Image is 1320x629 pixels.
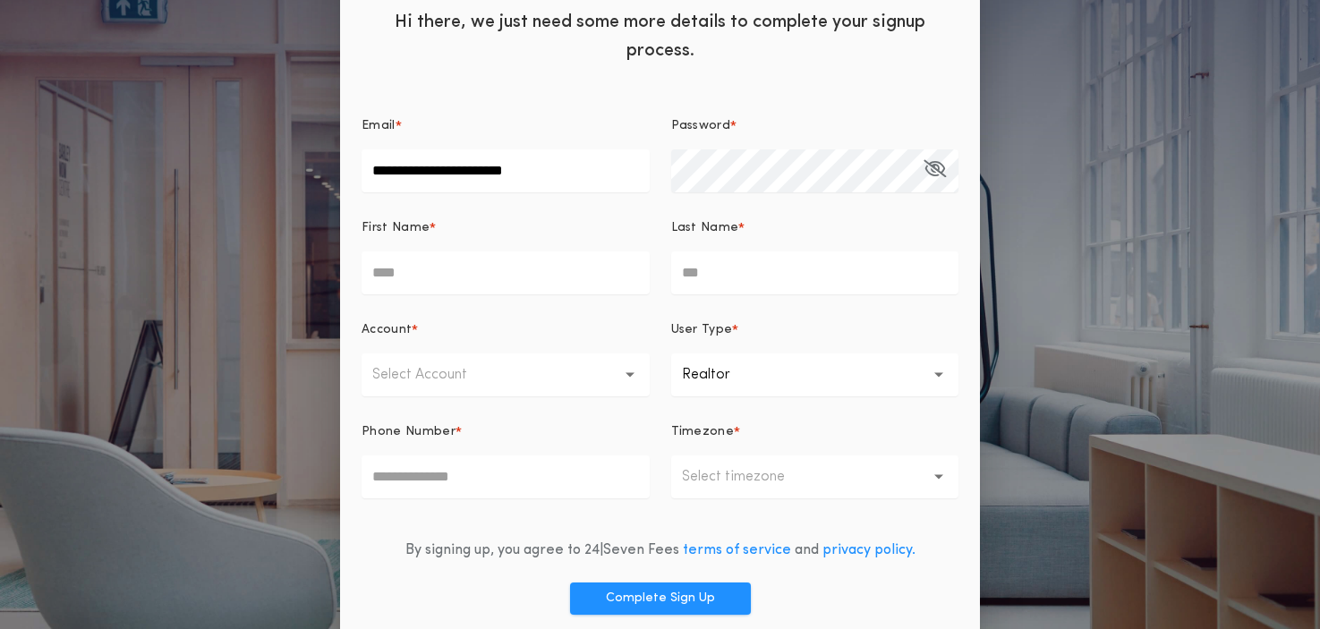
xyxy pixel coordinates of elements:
a: privacy policy. [822,543,915,557]
button: Select Account [362,353,650,396]
button: Realtor [671,353,959,396]
button: Complete Sign Up [570,582,751,615]
input: First Name* [362,251,650,294]
p: Timezone [671,423,735,441]
p: Last Name [671,219,739,237]
button: Select timezone [671,455,959,498]
a: terms of service [683,543,791,557]
p: Email [362,117,396,135]
input: Email* [362,149,650,192]
button: Password* [924,149,946,192]
input: Password* [671,149,959,192]
p: Realtor [682,364,759,386]
p: Select Account [372,364,496,386]
p: Account [362,321,412,339]
p: Select timezone [682,466,813,488]
p: Password [671,117,731,135]
p: User Type [671,321,733,339]
input: Last Name* [671,251,959,294]
div: By signing up, you agree to 24|Seven Fees and [405,540,915,561]
input: Phone Number* [362,455,650,498]
p: First Name [362,219,430,237]
p: Phone Number [362,423,456,441]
